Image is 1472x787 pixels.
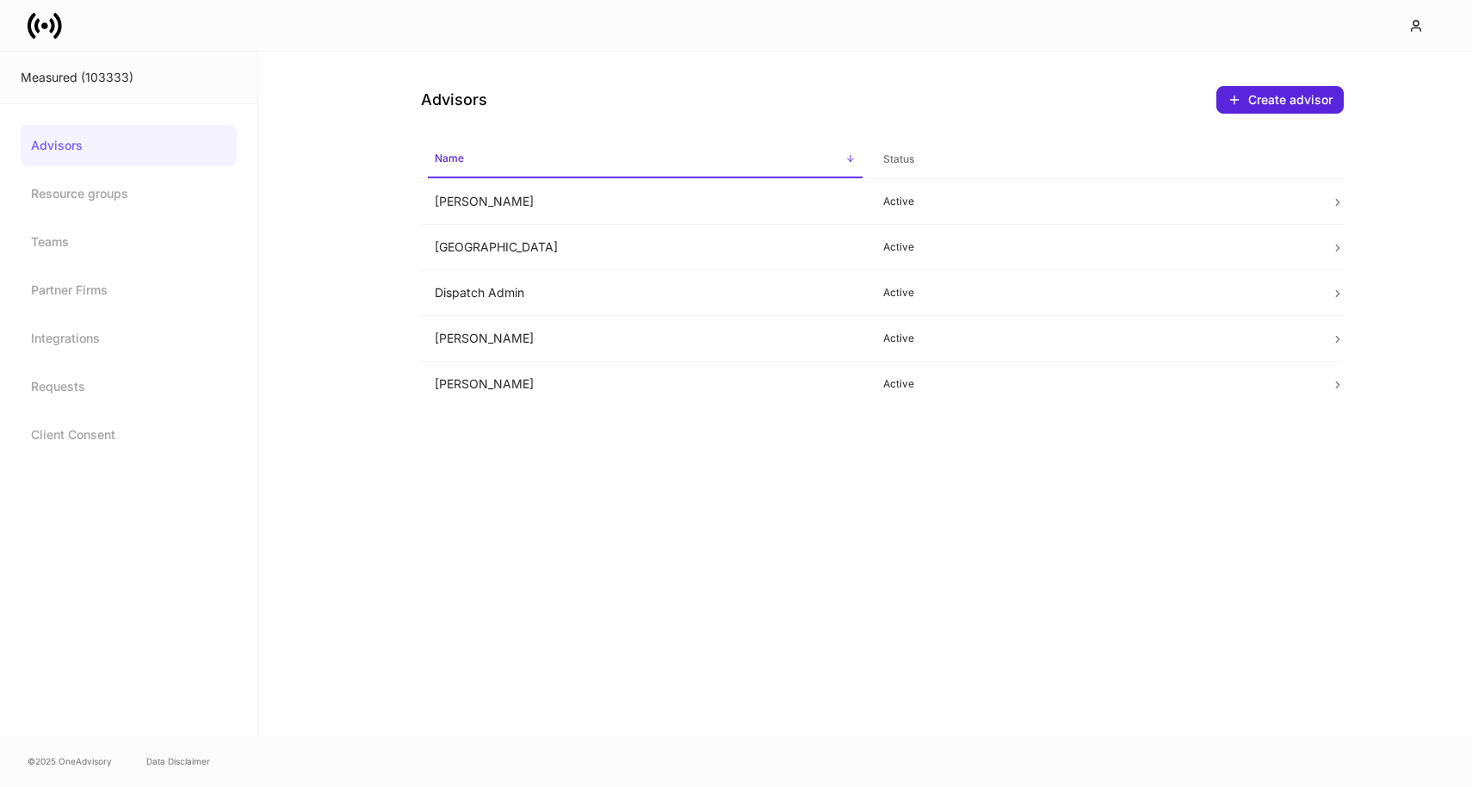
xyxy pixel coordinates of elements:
[21,69,237,86] div: Measured (103333)
[1216,86,1344,114] button: Create advisor
[21,270,237,311] a: Partner Firms
[883,151,914,167] h6: Status
[21,318,237,359] a: Integrations
[428,141,863,178] span: Name
[28,754,112,768] span: © 2025 OneAdvisory
[21,366,237,407] a: Requests
[883,286,1304,300] p: Active
[21,173,237,214] a: Resource groups
[21,221,237,263] a: Teams
[421,316,869,362] td: [PERSON_NAME]
[421,362,869,407] td: [PERSON_NAME]
[421,270,869,316] td: Dispatch Admin
[421,179,869,225] td: [PERSON_NAME]
[146,754,210,768] a: Data Disclaimer
[1228,93,1333,107] div: Create advisor
[883,377,1304,391] p: Active
[883,195,1304,208] p: Active
[21,125,237,166] a: Advisors
[883,240,1304,254] p: Active
[21,414,237,455] a: Client Consent
[883,332,1304,345] p: Active
[421,90,487,110] h4: Advisors
[876,142,1311,177] span: Status
[435,150,464,166] h6: Name
[421,225,869,270] td: [GEOGRAPHIC_DATA]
